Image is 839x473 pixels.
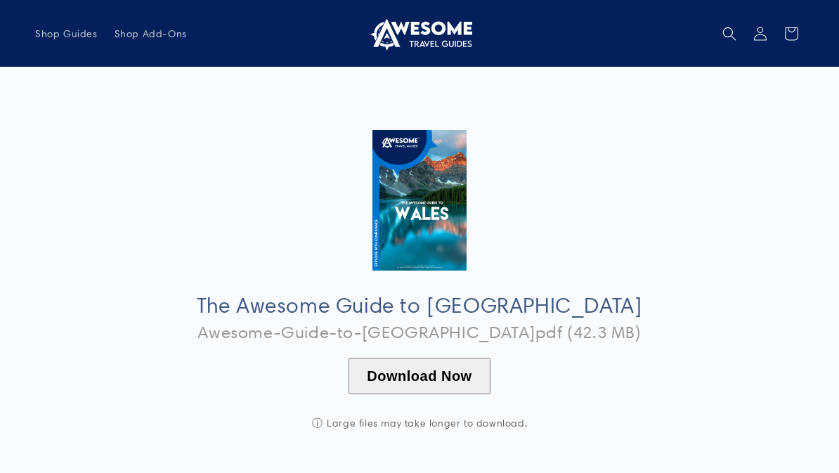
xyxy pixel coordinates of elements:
span: ⓘ [312,417,323,429]
div: Large files may take longer to download. [279,417,560,429]
img: Awesome Travel Guides [367,17,472,51]
span: Shop Guides [35,27,98,40]
span: Shop Add-Ons [115,27,187,40]
summary: Search [714,18,745,49]
img: Cover_Large_-_Wales.jpg [372,130,466,271]
button: Download Now [349,358,490,394]
a: Shop Add-Ons [106,19,195,48]
a: Shop Guides [27,19,106,48]
a: Awesome Travel Guides [362,11,478,56]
